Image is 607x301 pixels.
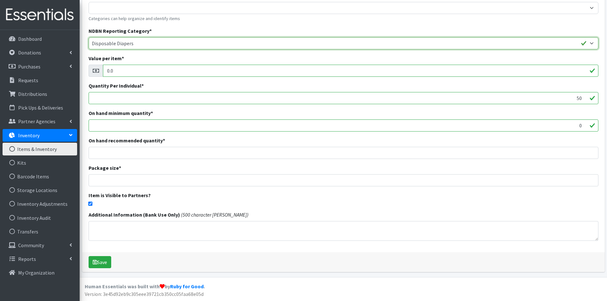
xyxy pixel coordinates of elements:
a: Requests [3,74,77,87]
label: Item is Visible to Partners? [89,191,151,199]
a: Purchases [3,60,77,73]
a: Items & Inventory [3,143,77,155]
abbr: required [163,137,165,144]
a: Community [3,239,77,252]
abbr: required [122,55,124,61]
p: Community [18,242,44,248]
label: Package size [89,164,121,172]
p: Requests [18,77,38,83]
p: Partner Agencies [18,118,55,125]
a: Reports [3,253,77,265]
p: Pick Ups & Deliveries [18,104,63,111]
a: Inventory Audit [3,211,77,224]
a: Kits [3,156,77,169]
p: Reports [18,256,36,262]
img: HumanEssentials [3,4,77,25]
a: Dashboard [3,32,77,45]
a: Donations [3,46,77,59]
abbr: required [141,82,144,89]
a: Pick Ups & Deliveries [3,101,77,114]
span: Version: 3e45d92eb9c305eee39721cb350cc05faa68e05d [85,291,204,297]
a: Ruby for Good [170,283,204,290]
a: My Organization [3,266,77,279]
a: Inventory [3,129,77,142]
a: Distributions [3,88,77,100]
a: Storage Locations [3,184,77,197]
small: Categories can help organize and identify items [89,15,598,22]
a: Barcode Items [3,170,77,183]
label: Quantity Per Individual [89,82,144,90]
p: Purchases [18,63,40,70]
label: On hand recommended quantity [89,137,165,144]
abbr: required [151,110,153,116]
p: Inventory [18,132,40,139]
button: Save [89,256,111,268]
abbr: required [149,28,152,34]
label: Additional Information (Bank Use Only) [89,211,180,219]
label: On hand minimum quantity [89,109,153,117]
i: (500 character [PERSON_NAME]) [181,211,249,218]
label: NDBN Reporting Category [89,27,152,35]
strong: Human Essentials was built with by . [85,283,205,290]
p: Dashboard [18,36,42,42]
a: Inventory Adjustments [3,197,77,210]
abbr: required [119,165,121,171]
p: Distributions [18,91,47,97]
label: Value per item [89,54,124,62]
a: Partner Agencies [3,115,77,128]
a: Transfers [3,225,77,238]
p: Donations [18,49,41,56]
p: My Organization [18,269,54,276]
